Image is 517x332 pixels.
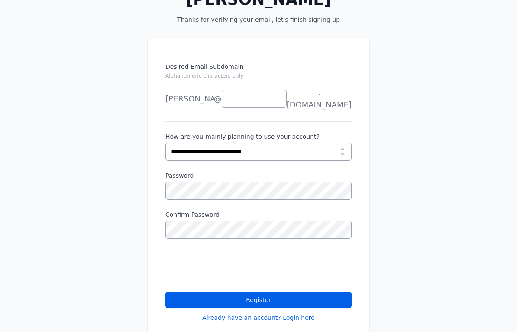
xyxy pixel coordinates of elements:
[165,249,297,283] iframe: reCAPTCHA
[214,93,222,105] span: @
[165,62,352,85] label: Desired Email Subdomain
[202,313,315,322] a: Already have an account? Login here
[165,90,213,107] li: [PERSON_NAME]
[165,73,243,79] small: Alphanumeric characters only
[165,210,352,219] label: Confirm Password
[165,171,352,180] label: Password
[165,132,352,141] label: How are you mainly planning to use your account?
[162,15,355,24] p: Thanks for verifying your email, let's finish signing up
[287,87,352,111] span: .[DOMAIN_NAME]
[165,292,352,308] button: Register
